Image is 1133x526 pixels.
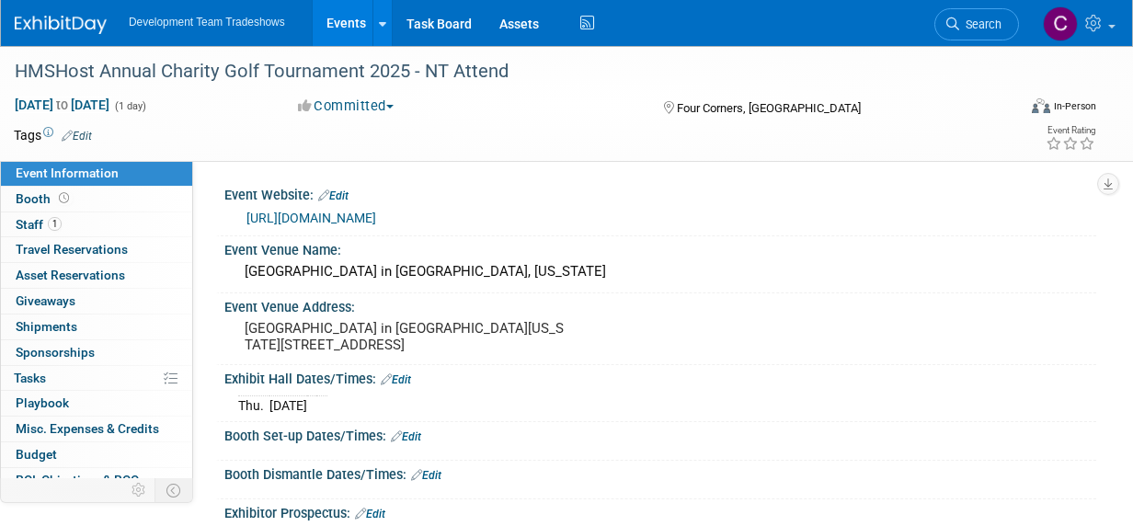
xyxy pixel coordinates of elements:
a: Asset Reservations [1,263,192,288]
td: Thu. [238,396,269,416]
a: Playbook [1,391,192,416]
span: Sponsorships [16,345,95,360]
div: Event Venue Name: [224,236,1096,259]
a: Edit [391,430,421,443]
div: Event Website: [224,181,1096,205]
td: [DATE] [269,396,307,416]
span: Budget [16,447,57,462]
img: ExhibitDay [15,16,107,34]
a: Travel Reservations [1,237,192,262]
button: Committed [292,97,401,116]
span: Travel Reservations [16,242,128,257]
div: [GEOGRAPHIC_DATA] in [GEOGRAPHIC_DATA], [US_STATE] [238,257,1082,286]
pre: [GEOGRAPHIC_DATA] in [GEOGRAPHIC_DATA][US_STATE][STREET_ADDRESS] [245,320,567,353]
img: Courtney Perkins [1043,6,1078,41]
span: Tasks [14,371,46,385]
a: Sponsorships [1,340,192,365]
span: Four Corners, [GEOGRAPHIC_DATA] [677,101,861,115]
a: Shipments [1,314,192,339]
span: Misc. Expenses & Credits [16,421,159,436]
a: Booth [1,187,192,212]
div: Exhibit Hall Dates/Times: [224,365,1096,389]
td: Personalize Event Tab Strip [123,478,155,502]
a: Edit [355,508,385,520]
img: Format-Inperson.png [1032,98,1050,113]
a: [URL][DOMAIN_NAME] [246,211,376,225]
span: Shipments [16,319,77,334]
div: Event Venue Address: [224,293,1096,316]
td: Toggle Event Tabs [155,478,193,502]
a: Giveaways [1,289,192,314]
a: Edit [62,130,92,143]
div: Exhibitor Prospectus: [224,499,1096,523]
a: Staff1 [1,212,192,237]
a: Search [934,8,1019,40]
a: Edit [381,373,411,386]
span: ROI, Objectives & ROO [16,473,139,487]
a: Tasks [1,366,192,391]
a: Edit [411,469,441,482]
span: Giveaways [16,293,75,308]
span: 1 [48,217,62,231]
span: Booth [16,191,73,206]
span: Development Team Tradeshows [129,16,285,29]
span: [DATE] [DATE] [14,97,110,113]
span: Event Information [16,166,119,180]
td: Tags [14,126,92,144]
span: Booth not reserved yet [55,191,73,205]
span: to [53,97,71,112]
div: Booth Dismantle Dates/Times: [224,461,1096,485]
span: Playbook [16,395,69,410]
div: Booth Set-up Dates/Times: [224,422,1096,446]
div: Event Format [939,96,1096,123]
a: Edit [318,189,349,202]
a: Misc. Expenses & Credits [1,417,192,441]
span: Search [959,17,1001,31]
span: (1 day) [113,100,146,112]
a: Budget [1,442,192,467]
a: ROI, Objectives & ROO [1,468,192,493]
a: Event Information [1,161,192,186]
span: Asset Reservations [16,268,125,282]
div: HMSHost Annual Charity Golf Tournament 2025 - NT Attend [8,55,1003,88]
div: In-Person [1053,99,1096,113]
div: Event Rating [1046,126,1095,135]
span: Staff [16,217,62,232]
